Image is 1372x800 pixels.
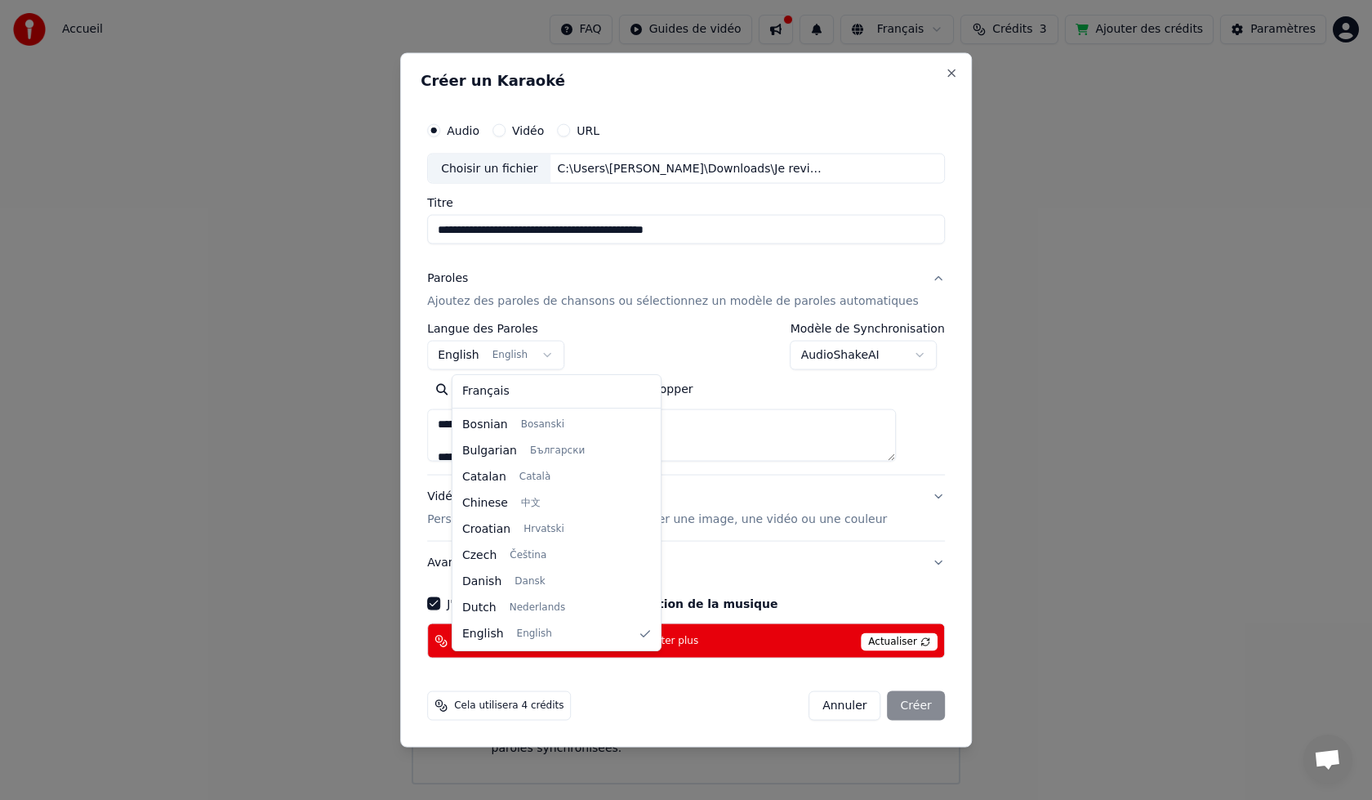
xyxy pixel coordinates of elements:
[462,626,504,642] span: English
[462,574,501,590] span: Danish
[462,383,510,400] span: Français
[523,523,564,536] span: Hrvatski
[510,549,546,562] span: Čeština
[514,575,545,588] span: Dansk
[519,471,550,484] span: Català
[521,418,564,431] span: Bosanski
[521,497,541,510] span: 中文
[517,628,552,641] span: English
[462,547,497,564] span: Czech
[462,521,510,538] span: Croatian
[530,445,585,458] span: Български
[462,469,506,485] span: Catalan
[462,443,517,459] span: Bulgarian
[462,417,508,433] span: Bosnian
[462,495,508,512] span: Chinese
[510,601,565,615] span: Nederlands
[462,600,497,616] span: Dutch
